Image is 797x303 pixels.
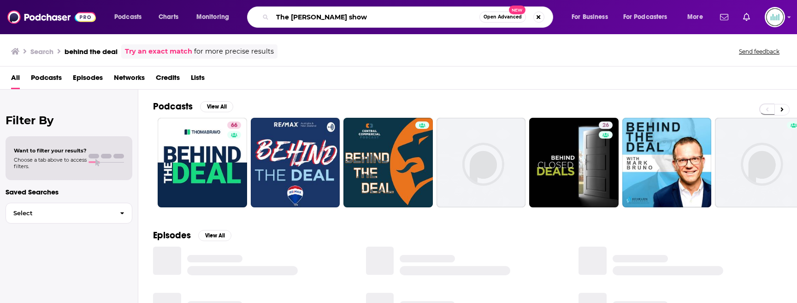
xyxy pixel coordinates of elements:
[31,70,62,89] a: Podcasts
[158,118,247,207] a: 66
[6,210,112,216] span: Select
[765,7,785,27] img: User Profile
[681,10,714,24] button: open menu
[159,11,178,24] span: Charts
[6,203,132,224] button: Select
[114,11,142,24] span: Podcasts
[125,46,192,57] a: Try an exact match
[602,121,609,130] span: 26
[716,9,732,25] a: Show notifications dropdown
[599,121,613,129] a: 26
[6,188,132,196] p: Saved Searches
[484,15,522,19] span: Open Advanced
[687,11,703,24] span: More
[114,70,145,89] a: Networks
[617,10,681,24] button: open menu
[196,11,229,24] span: Monitoring
[572,11,608,24] span: For Business
[190,10,241,24] button: open menu
[529,118,619,207] a: 26
[623,11,667,24] span: For Podcasters
[156,70,180,89] a: Credits
[509,6,525,14] span: New
[30,47,53,56] h3: Search
[479,12,526,23] button: Open AdvancedNew
[73,70,103,89] a: Episodes
[256,6,562,28] div: Search podcasts, credits, & more...
[765,7,785,27] span: Logged in as podglomerate
[11,70,20,89] a: All
[231,121,237,130] span: 66
[14,157,87,170] span: Choose a tab above to access filters.
[6,114,132,127] h2: Filter By
[153,230,231,241] a: EpisodesView All
[198,230,231,241] button: View All
[153,10,184,24] a: Charts
[65,47,118,56] h3: behind the deal
[739,9,754,25] a: Show notifications dropdown
[153,101,193,112] h2: Podcasts
[7,8,96,26] img: Podchaser - Follow, Share and Rate Podcasts
[153,230,191,241] h2: Episodes
[191,70,205,89] a: Lists
[194,46,274,57] span: for more precise results
[736,48,782,55] button: Send feedback
[153,101,233,112] a: PodcastsView All
[565,10,620,24] button: open menu
[14,147,87,154] span: Want to filter your results?
[108,10,153,24] button: open menu
[200,101,233,112] button: View All
[765,7,785,27] button: Show profile menu
[227,121,241,129] a: 66
[272,10,479,24] input: Search podcasts, credits, & more...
